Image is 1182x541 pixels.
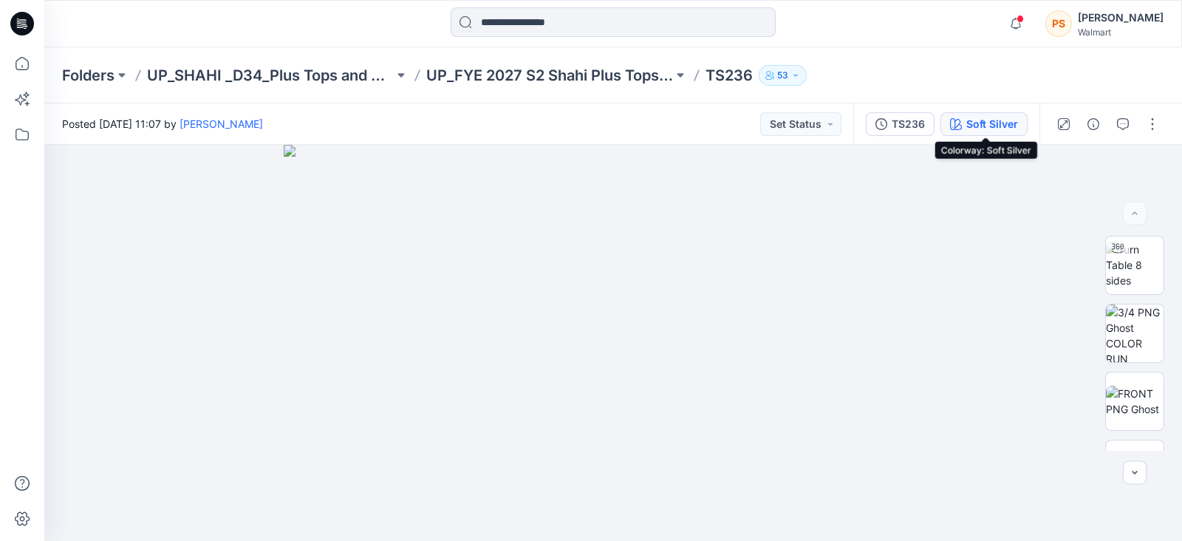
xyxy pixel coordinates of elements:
a: UP_FYE 2027 S2 Shahi Plus Tops and Dress [426,65,673,86]
span: Posted [DATE] 11:07 by [62,116,263,132]
button: Details [1082,112,1105,136]
div: PS [1045,10,1072,37]
a: UP_SHAHI _D34_Plus Tops and Dresses [147,65,394,86]
img: Turn Table 8 sides [1106,242,1164,288]
button: TS236 [866,112,935,136]
img: eyJhbGciOiJIUzI1NiIsImtpZCI6IjAiLCJzbHQiOiJzZXMiLCJ0eXAiOiJKV1QifQ.eyJkYXRhIjp7InR5cGUiOiJzdG9yYW... [284,145,943,541]
p: 53 [777,67,788,84]
button: 53 [759,65,807,86]
img: FRONT PNG Ghost [1106,386,1164,417]
p: TS236 [706,65,753,86]
div: Walmart [1078,27,1164,38]
a: [PERSON_NAME] [180,118,263,130]
div: Soft Silver [966,116,1018,132]
div: [PERSON_NAME] [1078,9,1164,27]
div: TS236 [892,116,925,132]
button: Soft Silver [940,112,1028,136]
a: Folders [62,65,115,86]
img: 3/4 PNG Ghost COLOR RUN [1106,304,1164,362]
